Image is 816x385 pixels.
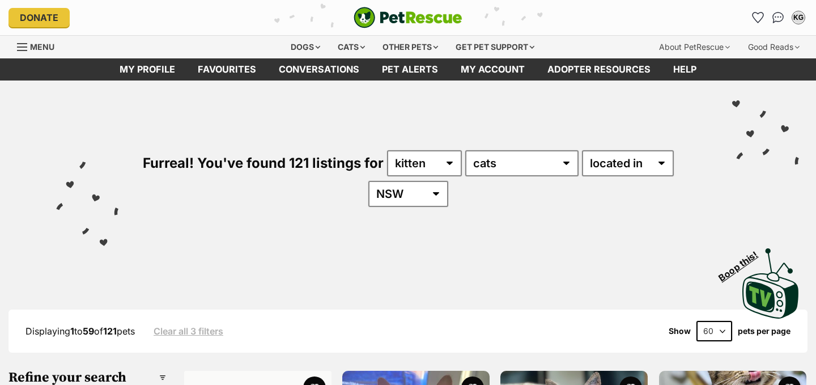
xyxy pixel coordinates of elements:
strong: 59 [83,325,94,337]
a: Clear all 3 filters [154,326,223,336]
a: My profile [108,58,186,81]
a: My account [449,58,536,81]
span: Show [669,327,691,336]
span: Menu [30,42,54,52]
a: Adopter resources [536,58,662,81]
div: Get pet support [448,36,542,58]
a: Conversations [769,9,787,27]
a: Help [662,58,708,81]
a: Favourites [749,9,767,27]
span: Furreal! You've found 121 listings for [143,155,384,171]
div: KG [793,12,804,23]
a: PetRescue [354,7,462,28]
button: My account [789,9,807,27]
a: Pet alerts [371,58,449,81]
div: About PetRescue [651,36,738,58]
span: Boop this! [717,242,769,283]
strong: 1 [70,325,74,337]
label: pets per page [738,327,790,336]
div: Other pets [375,36,446,58]
a: Favourites [186,58,267,81]
div: Cats [330,36,373,58]
a: Boop this! [742,238,799,321]
a: Menu [17,36,62,56]
ul: Account quick links [749,9,807,27]
strong: 121 [103,325,117,337]
a: conversations [267,58,371,81]
a: Donate [8,8,70,27]
span: Displaying to of pets [25,325,135,337]
img: chat-41dd97257d64d25036548639549fe6c8038ab92f7586957e7f3b1b290dea8141.svg [772,12,784,23]
img: logo-cat-932fe2b9b8326f06289b0f2fb663e598f794de774fb13d1741a6617ecf9a85b4.svg [354,7,462,28]
img: PetRescue TV logo [742,248,799,319]
div: Good Reads [740,36,807,58]
div: Dogs [283,36,328,58]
